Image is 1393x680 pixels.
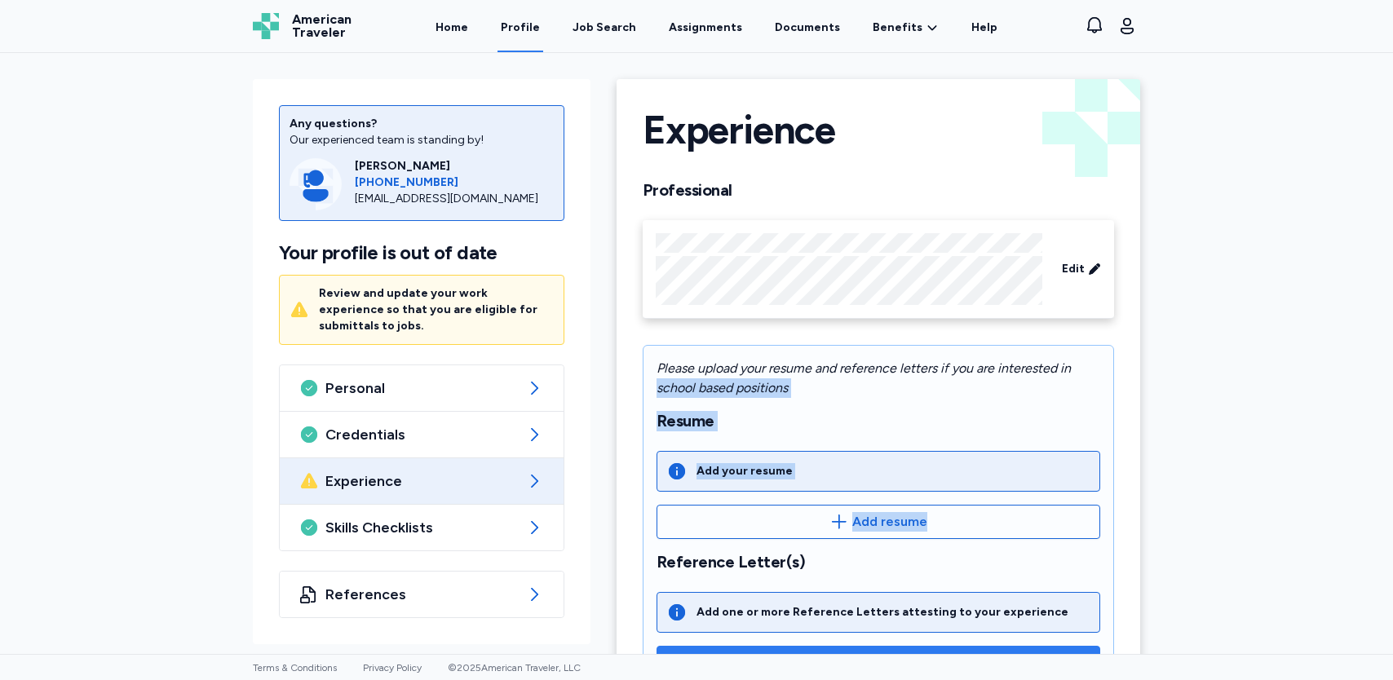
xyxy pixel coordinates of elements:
[279,241,564,265] h1: Your profile is out of date
[325,518,518,537] span: Skills Checklists
[325,425,518,444] span: Credentials
[290,132,554,148] div: Our experienced team is standing by!
[325,585,518,604] span: References
[290,158,342,210] img: Consultant
[253,662,337,673] a: Terms & Conditions
[292,13,352,39] span: American Traveler
[355,174,554,191] a: [PHONE_NUMBER]
[448,662,581,673] span: © 2025 American Traveler, LLC
[1062,261,1085,277] span: Edit
[852,512,927,532] span: Add resume
[643,105,835,154] h1: Experience
[657,411,1100,431] h2: Resume
[657,505,1100,539] button: Add resume
[643,220,1114,319] div: Edit
[363,662,422,673] a: Privacy Policy
[657,359,1100,398] div: Please upload your resume and reference letters if you are interested in school based positions
[696,463,793,479] div: Add your resume
[573,20,636,36] div: Job Search
[355,158,554,174] div: [PERSON_NAME]
[290,116,554,132] div: Any questions?
[355,191,554,207] div: [EMAIL_ADDRESS][DOMAIN_NAME]
[873,20,922,36] span: Benefits
[325,378,518,398] span: Personal
[657,552,1100,572] h2: Reference Letter(s)
[253,13,279,39] img: Logo
[497,2,543,52] a: Profile
[643,180,1114,201] h2: Professional
[325,471,518,491] span: Experience
[657,646,1100,680] button: Reference Letter(s)
[827,653,953,673] span: Reference Letter(s)
[873,20,939,36] a: Benefits
[696,604,1068,620] div: Add one or more Reference Letters attesting to your experience
[319,285,554,334] div: Review and update your work experience so that you are eligible for submittals to jobs.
